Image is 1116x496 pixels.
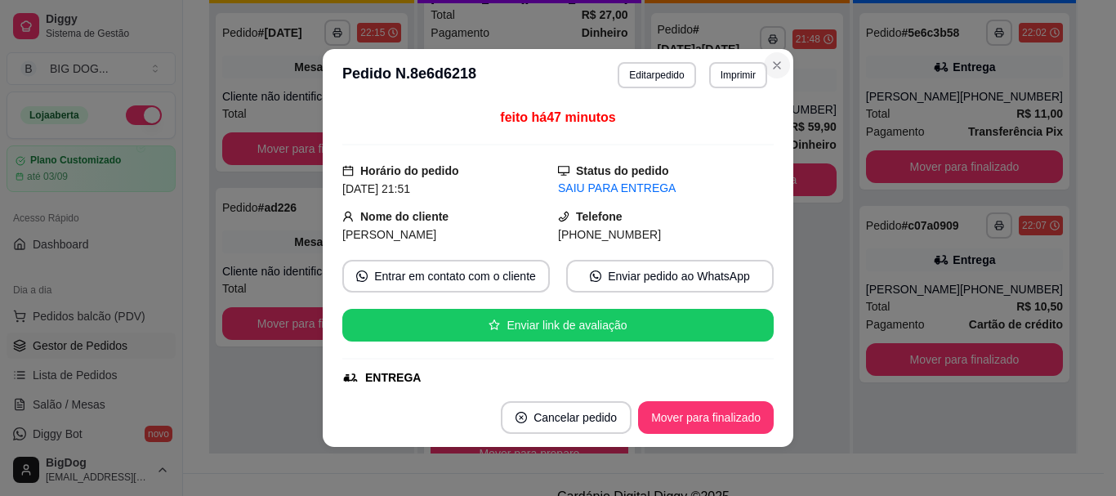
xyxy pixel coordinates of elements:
span: star [489,319,500,331]
span: whats-app [590,270,601,282]
strong: Horário do pedido [360,164,459,177]
button: whats-appEntrar em contato com o cliente [342,260,550,293]
span: feito há 47 minutos [500,110,615,124]
span: [DATE] 21:51 [342,182,410,195]
button: whats-appEnviar pedido ao WhatsApp [566,260,774,293]
span: calendar [342,165,354,177]
div: ENTREGA [365,369,421,387]
button: starEnviar link de avaliação [342,309,774,342]
button: Close [764,52,790,78]
div: SAIU PARA ENTREGA [558,180,774,197]
h3: Pedido N. 8e6d6218 [342,62,476,88]
span: [PHONE_NUMBER] [558,228,661,241]
span: [PERSON_NAME] [342,228,436,241]
strong: Telefone [576,210,623,223]
span: close-circle [516,412,527,423]
span: phone [558,211,569,222]
strong: Nome do cliente [360,210,449,223]
span: user [342,211,354,222]
button: Mover para finalizado [638,401,774,434]
span: whats-app [356,270,368,282]
button: Imprimir [709,62,767,88]
button: Editarpedido [618,62,695,88]
strong: Status do pedido [576,164,669,177]
button: close-circleCancelar pedido [501,401,632,434]
span: desktop [558,165,569,177]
